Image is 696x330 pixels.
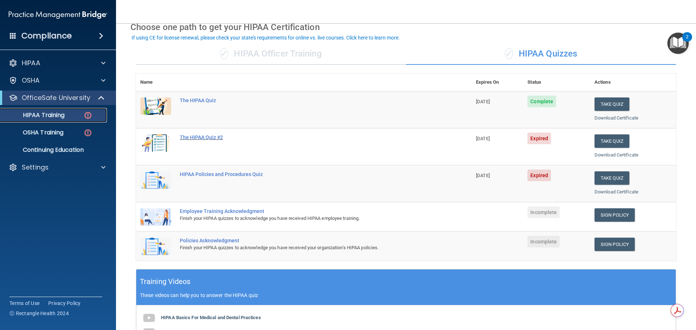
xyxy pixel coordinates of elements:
span: ✓ [220,48,228,59]
a: Settings [9,163,105,172]
span: ✓ [505,48,513,59]
div: HIPAA Policies and Procedures Quiz [180,171,435,177]
img: danger-circle.6113f641.png [83,128,92,137]
p: These videos can help you to answer the HIPAA quiz [140,292,672,298]
span: Expired [527,170,551,181]
div: HIPAA Quizzes [406,43,676,65]
th: Actions [590,74,676,91]
p: OSHA Training [5,129,63,136]
h4: Compliance [21,31,72,41]
div: Employee Training Acknowledgment [180,208,435,214]
span: [DATE] [476,99,490,104]
p: Settings [22,163,49,172]
div: Finish your HIPAA quizzes to acknowledge you have received HIPAA employee training. [180,214,435,223]
img: gray_youtube_icon.38fcd6cc.png [142,311,156,325]
a: Sign Policy [594,238,635,251]
a: Download Certificate [594,189,638,195]
a: Privacy Policy [48,300,81,307]
th: Status [523,74,590,91]
button: Take Quiz [594,171,629,185]
p: OSHA [22,76,40,85]
div: If using CE for license renewal, please check your state's requirements for online vs. live cours... [132,35,400,40]
a: OfficeSafe University [9,93,105,102]
h5: Training Videos [140,275,191,288]
iframe: Drift Widget Chat Controller [571,279,687,308]
span: [DATE] [476,136,490,141]
a: HIPAA [9,59,105,67]
span: Expired [527,133,551,144]
button: Take Quiz [594,134,629,148]
img: PMB logo [9,8,107,22]
p: OfficeSafe University [22,93,90,102]
div: The HIPAA Quiz [180,97,435,103]
div: HIPAA Officer Training [136,43,406,65]
a: Download Certificate [594,115,638,121]
p: HIPAA Training [5,112,65,119]
div: 2 [686,37,688,46]
img: danger-circle.6113f641.png [83,111,92,120]
a: OSHA [9,76,105,85]
span: [DATE] [476,173,490,178]
a: Terms of Use [9,300,40,307]
div: Finish your HIPAA quizzes to acknowledge you have received your organization’s HIPAA policies. [180,243,435,252]
th: Expires On [472,74,523,91]
button: If using CE for license renewal, please check your state's requirements for online vs. live cours... [130,34,401,41]
span: Ⓒ Rectangle Health 2024 [9,310,69,317]
th: Name [136,74,175,91]
div: Choose one path to get your HIPAA Certification [130,17,681,38]
div: Policies Acknowledgment [180,238,435,243]
a: Download Certificate [594,152,638,158]
p: Continuing Education [5,146,104,154]
b: HIPAA Basics For Medical and Dental Practices [161,315,261,320]
span: Complete [527,96,556,107]
span: Incomplete [527,206,560,218]
a: Sign Policy [594,208,635,222]
button: Open Resource Center, 2 new notifications [667,33,689,54]
div: The HIPAA Quiz #2 [180,134,435,140]
span: Incomplete [527,236,560,247]
button: Take Quiz [594,97,629,111]
p: HIPAA [22,59,40,67]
